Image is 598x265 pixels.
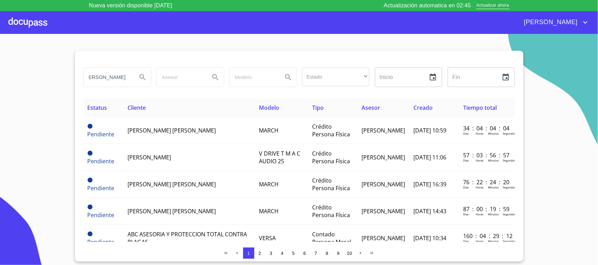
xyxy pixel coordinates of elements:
p: Segundos [503,131,516,135]
span: Crédito Persona Física [312,177,350,192]
span: Crédito Persona Física [312,123,350,138]
span: 10 [347,251,352,256]
span: Tiempo total [463,104,497,112]
span: [DATE] 16:39 [413,180,446,188]
span: [PERSON_NAME] [362,127,405,134]
span: Pendiente [88,205,92,209]
span: Pendiente [88,130,115,138]
span: [PERSON_NAME] [PERSON_NAME] [128,207,216,215]
span: Pendiente [88,231,92,236]
span: VERSA [259,234,276,242]
p: Dias [463,212,469,216]
input: search [229,68,277,87]
p: Horas [476,131,483,135]
p: Minutos [488,212,499,216]
p: Horas [476,158,483,162]
p: 34 : 04 : 04 : 04 [463,124,510,132]
p: Minutos [488,158,499,162]
span: Cliente [128,104,146,112]
span: Asesor [362,104,380,112]
button: 6 [299,248,310,259]
p: Horas [476,239,483,243]
p: Actualización automatica en 02:45 [384,1,471,10]
span: 7 [315,251,317,256]
p: Minutos [488,185,499,189]
p: Nueva versión disponible [DATE] [89,1,172,10]
span: 9 [337,251,339,256]
span: Pendiente [88,211,115,219]
p: 76 : 22 : 24 : 20 [463,178,510,186]
p: Segundos [503,185,516,189]
button: Search [134,69,151,86]
span: [DATE] 10:59 [413,127,446,134]
span: [PERSON_NAME] [PERSON_NAME] [128,127,216,134]
button: account of current user [519,17,590,28]
span: [DATE] 10:34 [413,234,446,242]
button: 3 [266,248,277,259]
span: Tipo [312,104,324,112]
span: Pendiente [88,238,115,246]
button: Search [207,69,224,86]
span: [PERSON_NAME] [362,234,405,242]
span: Crédito Persona Física [312,150,350,165]
span: ABC ASESORIA Y PROTECCION TOTAL CONTRA PLAGAS [128,230,247,246]
span: Modelo [259,104,279,112]
button: 9 [333,248,344,259]
p: Minutos [488,131,499,135]
span: 5 [292,251,295,256]
span: [PERSON_NAME] [PERSON_NAME] [128,180,216,188]
p: 160 : 04 : 29 : 12 [463,232,510,240]
p: 57 : 03 : 56 : 57 [463,151,510,159]
span: Creado [413,104,433,112]
span: Contado Persona Moral [312,230,351,246]
span: [PERSON_NAME] [128,153,171,161]
span: MARCH [259,207,279,215]
input: search [157,68,204,87]
span: Actualizar ahora [476,2,509,9]
span: 6 [303,251,306,256]
span: 8 [326,251,328,256]
button: 7 [310,248,322,259]
span: 4 [281,251,283,256]
span: 2 [259,251,261,256]
span: [DATE] 11:06 [413,153,446,161]
span: Pendiente [88,124,92,129]
span: [PERSON_NAME] [519,17,581,28]
span: Pendiente [88,157,115,165]
span: MARCH [259,127,279,134]
span: 1 [247,251,250,256]
p: Horas [476,185,483,189]
span: Pendiente [88,178,92,182]
span: Estatus [88,104,107,112]
p: Dias [463,158,469,162]
span: Pendiente [88,151,92,156]
button: 4 [277,248,288,259]
p: Segundos [503,239,516,243]
button: 10 [344,248,355,259]
p: 87 : 00 : 19 : 59 [463,205,510,213]
button: 2 [254,248,266,259]
span: Crédito Persona Física [312,203,350,219]
span: [PERSON_NAME] [362,207,405,215]
button: Search [280,69,297,86]
p: Segundos [503,212,516,216]
span: [PERSON_NAME] [362,180,405,188]
span: [PERSON_NAME] [362,153,405,161]
button: 1 [243,248,254,259]
button: 8 [322,248,333,259]
span: [DATE] 14:43 [413,207,446,215]
span: V DRIVE T M A C AUDIO 25 [259,150,300,165]
p: Dias [463,239,469,243]
p: Segundos [503,158,516,162]
button: 5 [288,248,299,259]
p: Dias [463,185,469,189]
input: search [84,68,131,87]
p: Dias [463,131,469,135]
div: ​ [302,67,369,86]
p: Horas [476,212,483,216]
span: Pendiente [88,184,115,192]
span: 3 [270,251,272,256]
span: MARCH [259,180,279,188]
p: Minutos [488,239,499,243]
